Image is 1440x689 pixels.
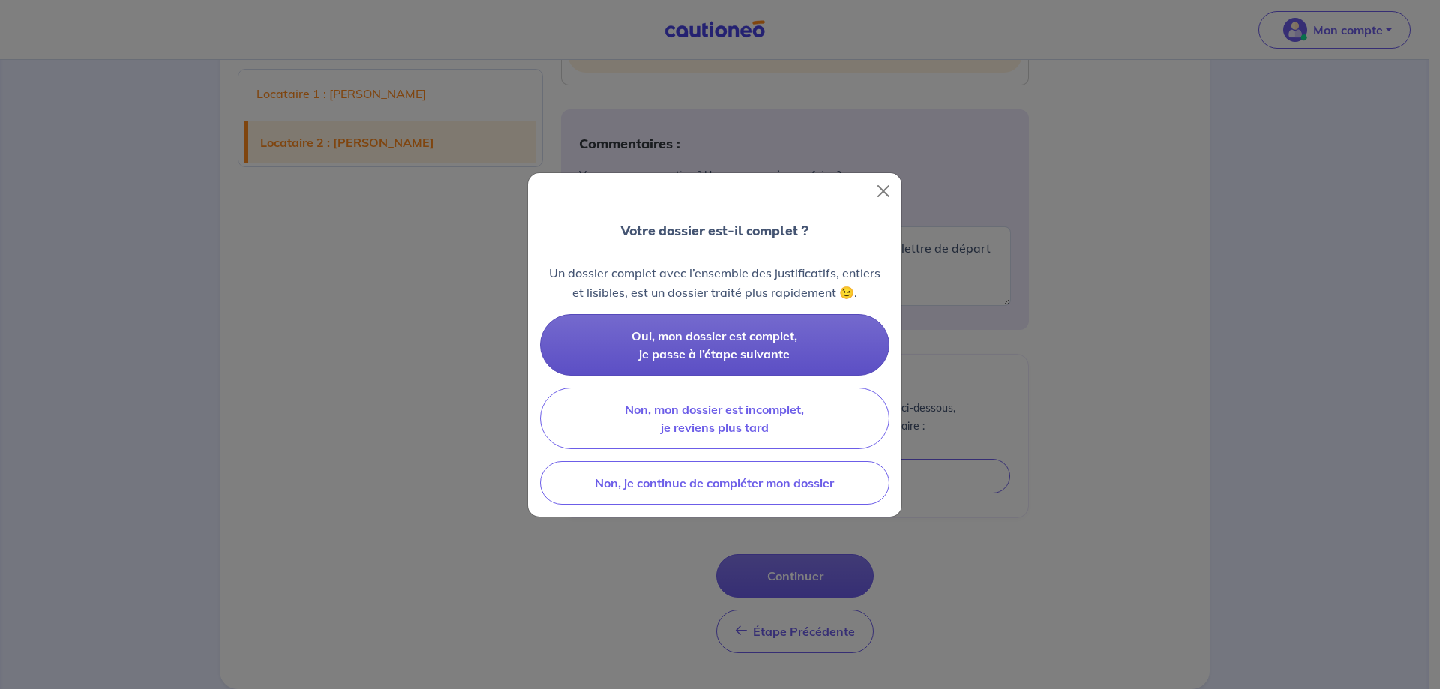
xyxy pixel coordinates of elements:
[540,388,889,449] button: Non, mon dossier est incomplet, je reviens plus tard
[540,461,889,505] button: Non, je continue de compléter mon dossier
[625,402,804,435] span: Non, mon dossier est incomplet, je reviens plus tard
[620,221,808,241] p: Votre dossier est-il complet ?
[595,475,834,490] span: Non, je continue de compléter mon dossier
[540,263,889,302] p: Un dossier complet avec l’ensemble des justificatifs, entiers et lisibles, est un dossier traité ...
[631,328,797,361] span: Oui, mon dossier est complet, je passe à l’étape suivante
[871,179,895,203] button: Close
[540,314,889,376] button: Oui, mon dossier est complet, je passe à l’étape suivante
